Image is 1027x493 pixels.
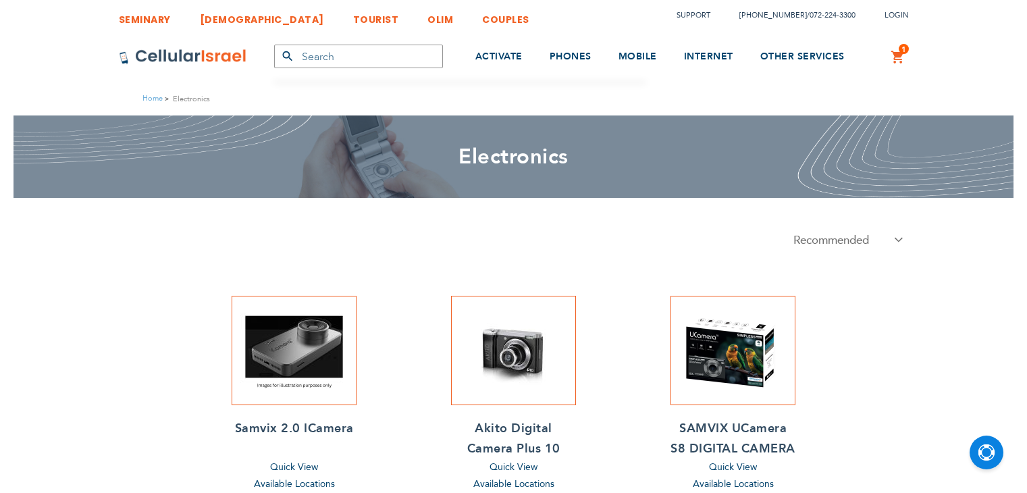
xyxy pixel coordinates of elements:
span: Electronics [458,142,569,171]
a: PHONES [550,32,591,82]
a: OTHER SERVICES [760,32,845,82]
a: Support [677,10,710,20]
a: 072-224-3300 [810,10,855,20]
span: OTHER SERVICES [760,50,845,63]
a: MOBILE [618,32,657,82]
a: Available Locations [693,477,774,490]
img: Samvix 2.0 ICamera [240,296,348,405]
strong: Electronics [173,93,210,105]
a: [DEMOGRAPHIC_DATA] [200,3,324,28]
span: 1 [901,44,906,55]
a: Available Locations [473,477,554,490]
a: Quick View [451,459,576,476]
a: OLIM [427,3,453,28]
a: COUPLES [482,3,529,28]
a: 1 [891,49,905,66]
a: SEMINARY [119,3,171,28]
a: ACTIVATE [475,32,523,82]
a: Home [142,93,163,103]
span: INTERNET [684,50,733,63]
img: Akito Digital Camera Plus 10 [460,296,568,405]
span: Quick View [270,461,318,473]
input: Search [274,45,443,68]
a: Available Locations [254,477,335,490]
span: Login [885,10,909,20]
a: INTERNET [684,32,733,82]
a: Samvix 2.0 ICamera [232,419,357,439]
a: [PHONE_NUMBER] [739,10,807,20]
span: PHONES [550,50,591,63]
span: MOBILE [618,50,657,63]
select: . . . . [783,232,909,249]
span: Quick View [709,461,757,473]
span: Quick View [490,461,537,473]
span: ACTIVATE [475,50,523,63]
a: TOURIST [353,3,399,28]
a: Akito Digital Camera Plus 10 [451,419,576,459]
a: SAMVIX UCamera S8 DIGITAL CAMERA [670,419,795,459]
li: / [726,5,855,25]
img: Cellular Israel Logo [119,49,247,65]
a: Quick View [670,459,795,476]
img: SAMVIX UCamera S8 DIGITAL CAMERA [679,296,787,405]
a: Quick View [232,459,357,476]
